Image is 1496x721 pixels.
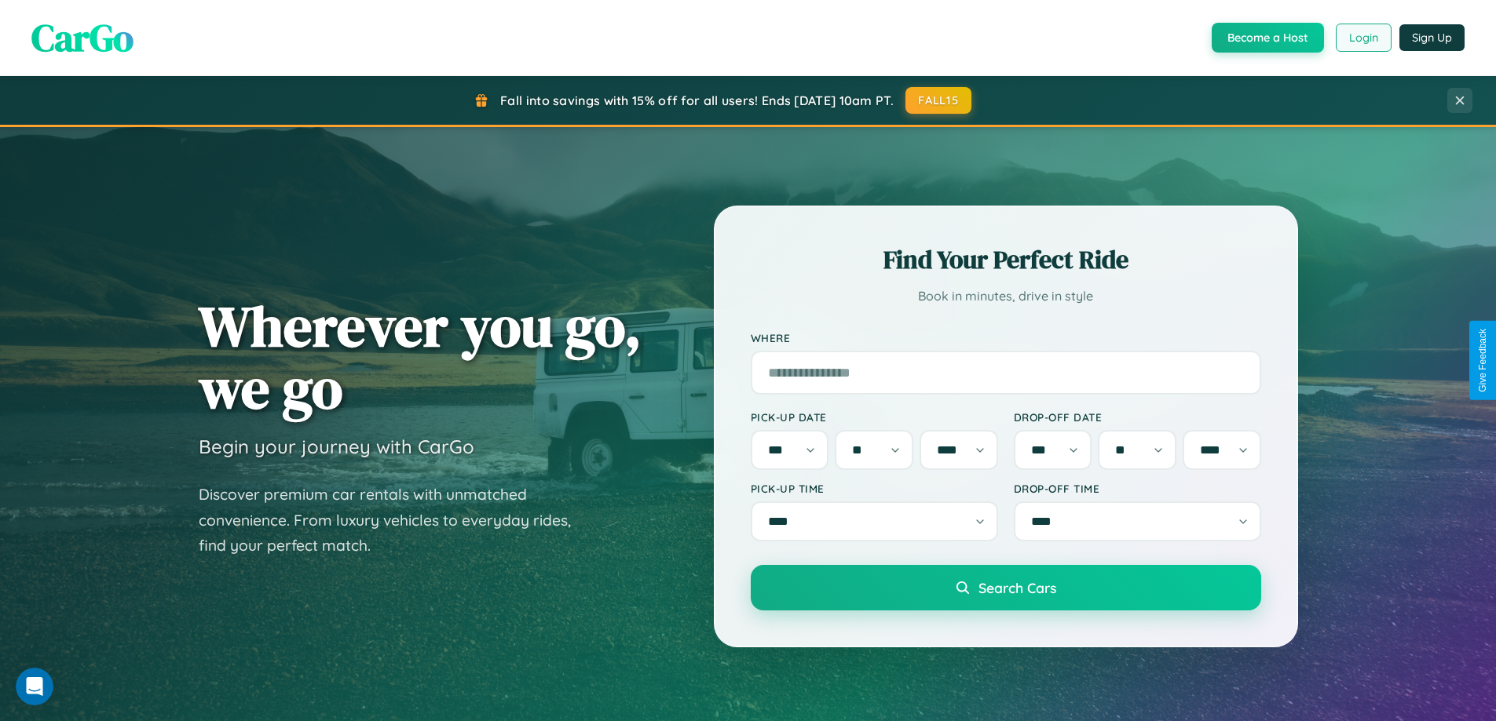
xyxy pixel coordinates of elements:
p: Book in minutes, drive in style [751,285,1261,308]
button: FALL15 [905,87,971,114]
span: Fall into savings with 15% off for all users! Ends [DATE] 10am PT. [500,93,894,108]
label: Pick-up Time [751,482,998,495]
h1: Wherever you go, we go [199,295,642,419]
div: Give Feedback [1477,329,1488,392]
iframe: Intercom live chat [16,668,53,705]
button: Sign Up [1399,24,1465,51]
label: Pick-up Date [751,410,998,424]
h3: Begin your journey with CarGo [199,435,474,458]
label: Drop-off Time [1014,482,1261,495]
button: Search Cars [751,565,1261,610]
p: Discover premium car rentals with unmatched convenience. From luxury vehicles to everyday rides, ... [199,482,591,559]
span: CarGo [31,12,134,64]
button: Become a Host [1212,23,1324,53]
h2: Find Your Perfect Ride [751,242,1261,277]
span: Search Cars [978,579,1056,596]
button: Login [1336,24,1392,52]
label: Where [751,331,1261,344]
label: Drop-off Date [1014,410,1261,424]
